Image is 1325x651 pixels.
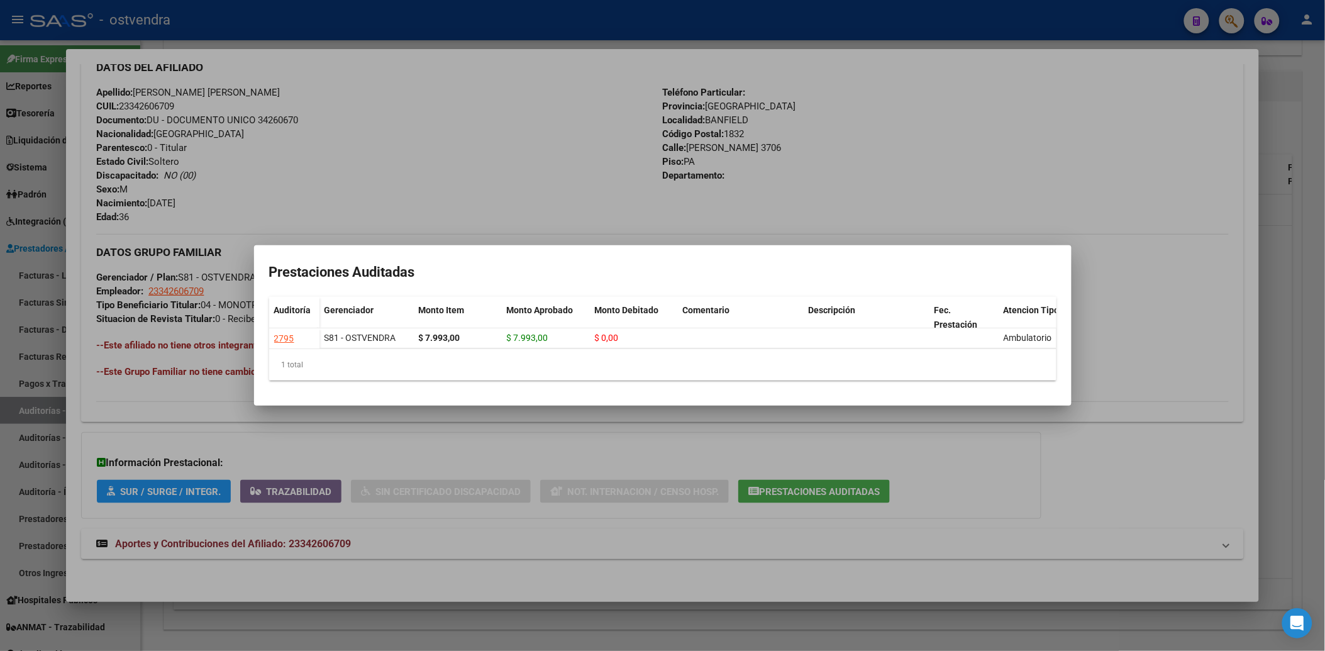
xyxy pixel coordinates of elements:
span: Ambulatorio [1004,333,1052,343]
datatable-header-cell: Auditoría [269,297,319,350]
span: Monto Aprobado [507,305,574,315]
datatable-header-cell: Gerenciador [319,297,414,350]
h2: Prestaciones Auditadas [269,260,1056,284]
span: Monto Item [419,305,465,315]
span: Atencion Tipo [1004,305,1060,315]
span: Auditoría [274,305,311,315]
span: Descripción [809,305,856,315]
div: Open Intercom Messenger [1282,608,1312,638]
datatable-header-cell: Fec. Prestación [929,297,999,350]
span: S81 - OSTVENDRA [324,333,396,343]
datatable-header-cell: Atencion Tipo [999,297,1068,350]
datatable-header-cell: Descripción [804,297,929,350]
strong: $ 7.993,00 [419,333,460,343]
datatable-header-cell: Monto Aprobado [502,297,590,350]
div: 1 total [269,349,1056,381]
datatable-header-cell: Monto Item [414,297,502,350]
span: Fec. Prestación [934,305,978,330]
div: 2795 [274,331,294,346]
span: Gerenciador [324,305,374,315]
span: Monto Debitado [595,305,659,315]
span: Comentario [683,305,730,315]
span: $ 0,00 [595,333,619,343]
span: $ 7.993,00 [507,333,548,343]
datatable-header-cell: Monto Debitado [590,297,678,350]
datatable-header-cell: Comentario [678,297,804,350]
